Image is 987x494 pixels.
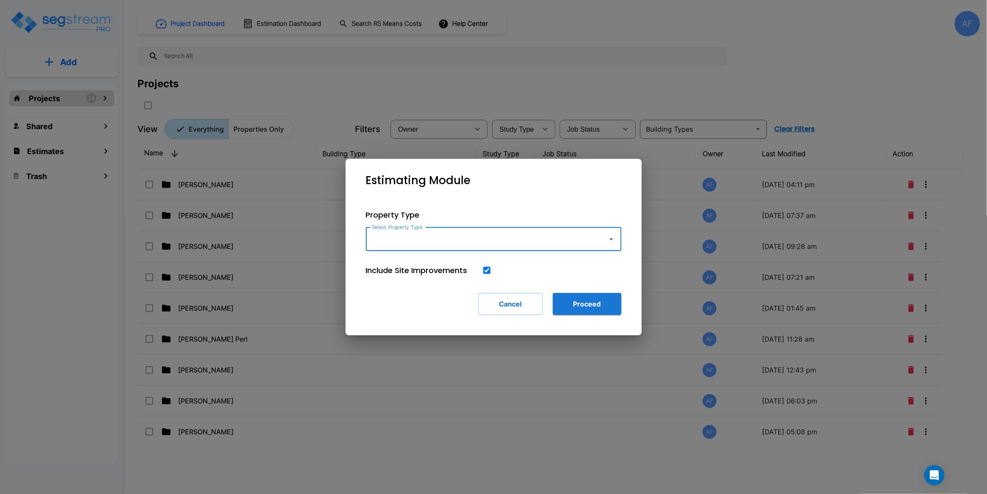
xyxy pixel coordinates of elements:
label: Select Property Type [372,224,423,231]
div: Open Intercom Messenger [924,465,945,486]
p: Include Site Improvements [366,265,467,276]
button: Proceed [553,293,621,315]
button: Cancel [478,293,543,315]
p: Property Type [366,209,621,221]
p: Estimating Module [366,172,471,189]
